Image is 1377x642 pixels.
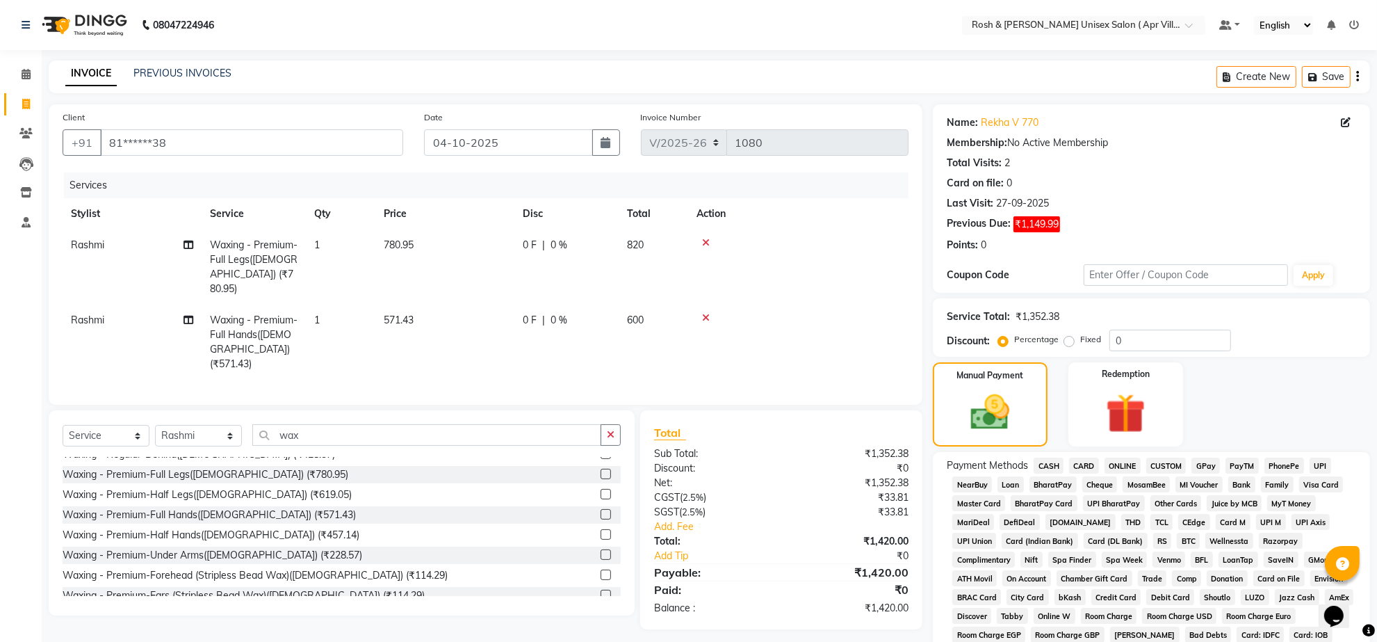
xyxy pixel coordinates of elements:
span: Spa Finder [1048,552,1096,568]
span: Envision [1310,570,1348,586]
span: Card M [1216,514,1250,530]
img: logo [35,6,131,45]
span: Waxing - Premium-Full Legs([DEMOGRAPHIC_DATA]) (₹780.95) [210,239,298,295]
span: CASH [1034,458,1064,474]
span: MariDeal [952,514,994,530]
span: Visa Card [1299,476,1344,492]
span: Rashmi [71,239,104,251]
div: 27-09-2025 [996,196,1049,211]
div: ₹1,420.00 [781,564,919,581]
div: Net: [644,476,781,490]
div: Balance : [644,601,781,616]
span: CARD [1069,458,1099,474]
span: SaveIN [1264,552,1298,568]
span: Jazz Cash [1275,589,1319,605]
label: Redemption [1102,368,1150,380]
span: UPI BharatPay [1083,495,1145,511]
span: NearBuy [952,476,992,492]
span: Chamber Gift Card [1057,570,1132,586]
span: bKash [1054,589,1086,605]
div: Sub Total: [644,447,781,461]
b: 08047224946 [153,6,214,45]
span: Trade [1138,570,1167,586]
th: Action [688,198,909,230]
label: Fixed [1080,333,1101,346]
div: Discount: [644,461,781,476]
span: Room Charge USD [1142,608,1216,624]
span: CUSTOM [1146,458,1187,474]
label: Date [424,111,443,124]
label: Manual Payment [957,369,1024,382]
div: No Active Membership [947,136,1356,150]
span: Tabby [997,608,1028,624]
span: BharatPay [1029,476,1077,492]
div: Waxing - Premium-Forehead (Stripless Bead Wax)([DEMOGRAPHIC_DATA]) (₹114.29) [63,568,448,583]
span: 600 [627,314,644,326]
span: THD [1121,514,1146,530]
div: Waxing - Premium-Full Legs([DEMOGRAPHIC_DATA]) (₹780.95) [63,467,348,482]
span: 0 F [523,238,537,252]
input: Search or Scan [252,424,601,446]
div: ₹1,352.38 [781,476,919,490]
span: Debit Card [1146,589,1194,605]
div: Service Total: [947,310,1010,324]
div: Points: [947,238,978,252]
div: Waxing - Premium-Ears (Stripless Bead Wax)([DEMOGRAPHIC_DATA]) (₹114.29) [63,588,425,603]
div: 2 [1004,156,1010,170]
span: UPI M [1256,514,1286,530]
span: BTC [1177,533,1200,549]
span: BharatPay Card [1011,495,1077,511]
span: 2.5% [683,492,703,503]
th: Price [375,198,514,230]
span: | [542,238,545,252]
span: Nift [1020,552,1043,568]
span: Shoutlo [1200,589,1235,605]
span: Spa Week [1102,552,1148,568]
div: ₹1,352.38 [1016,310,1059,324]
input: Search by Name/Mobile/Email/Code [100,129,403,156]
span: Bank [1228,476,1255,492]
span: Rashmi [71,314,104,326]
label: Invoice Number [641,111,701,124]
span: Room Charge Euro [1222,608,1296,624]
span: [DOMAIN_NAME] [1045,514,1116,530]
span: UPI [1310,458,1331,474]
span: On Account [1002,570,1051,586]
span: Razorpay [1259,533,1303,549]
span: Juice by MCB [1207,495,1262,511]
div: Card on file: [947,176,1004,191]
span: Master Card [952,495,1005,511]
span: BFL [1191,552,1213,568]
span: | [542,313,545,328]
span: Card (Indian Bank) [1002,533,1078,549]
span: 0 % [551,238,567,252]
button: Save [1302,66,1351,88]
span: Waxing - Premium-Full Hands([DEMOGRAPHIC_DATA]) (₹571.43) [210,314,298,370]
span: 571.43 [384,314,414,326]
span: GPay [1191,458,1220,474]
div: ₹1,352.38 [781,447,919,461]
div: ( ) [644,505,781,520]
span: CGST [654,491,680,504]
div: ( ) [644,490,781,505]
span: TCL [1150,514,1173,530]
span: Complimentary [952,552,1015,568]
th: Stylist [63,198,202,230]
span: MI Voucher [1175,476,1223,492]
span: 820 [627,239,644,251]
span: Cheque [1082,476,1118,492]
button: Create New [1216,66,1296,88]
div: Previous Due: [947,216,1011,232]
span: Comp [1172,570,1201,586]
span: Room Charge [1081,608,1137,624]
a: Rekha V 770 [981,115,1038,130]
span: 1 [314,239,320,251]
th: Total [619,198,688,230]
span: PhonePe [1264,458,1304,474]
span: Total [654,426,686,440]
div: ₹0 [781,461,919,476]
span: Discover [952,608,991,624]
span: Donation [1207,570,1248,586]
span: Credit Card [1091,589,1141,605]
span: Payment Methods [947,458,1028,473]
